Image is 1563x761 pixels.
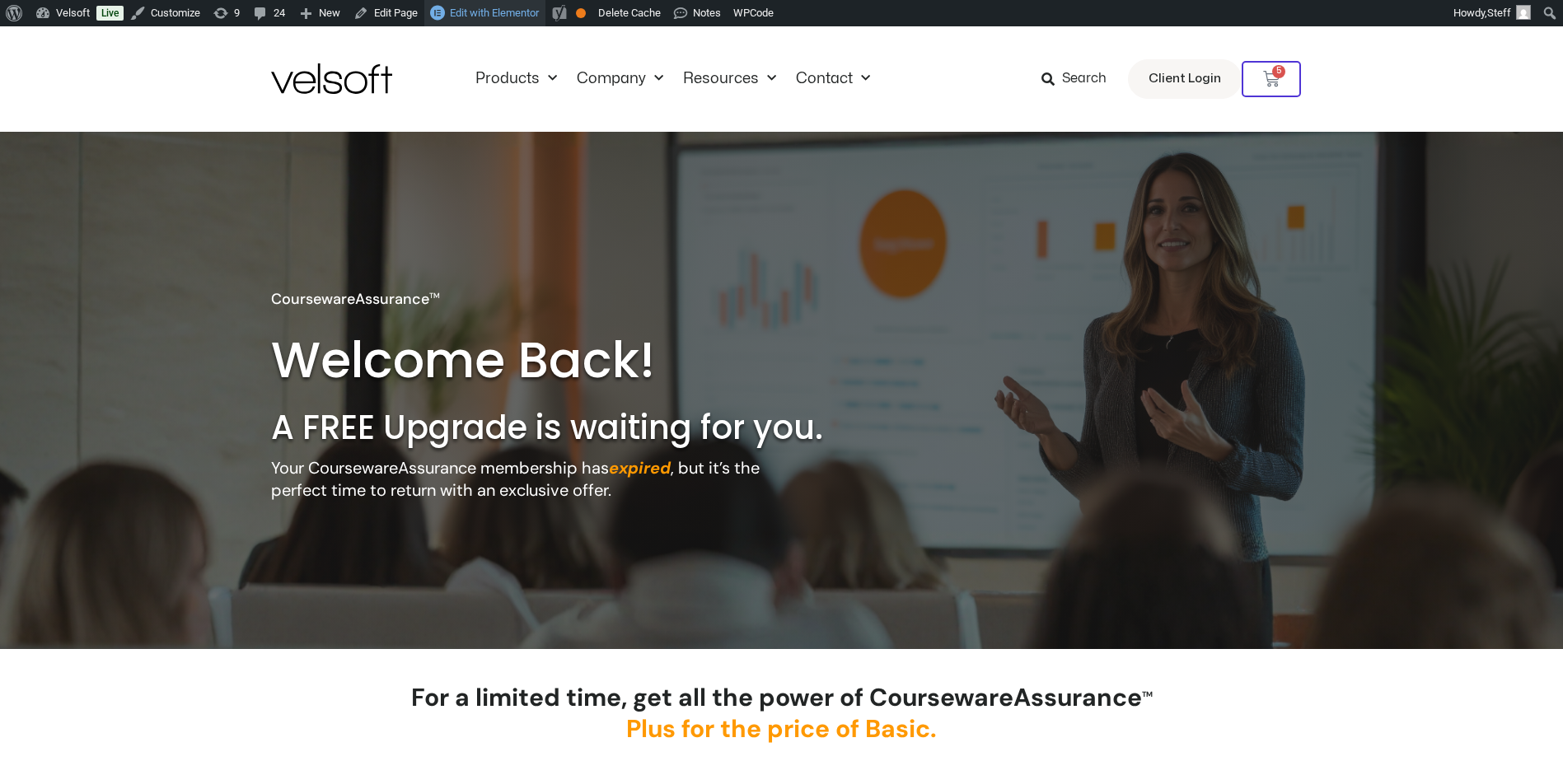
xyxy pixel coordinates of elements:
a: Client Login [1128,59,1242,99]
img: Velsoft Training Materials [271,63,392,94]
span: Client Login [1149,68,1221,90]
a: Live [96,6,124,21]
p: Your CoursewareAssurance membership has , but it’s the perfect time to return with an exclusive o... [271,457,785,502]
h2: A FREE Upgrade is waiting for you. [271,406,892,449]
p: CoursewareAssurance [271,288,440,310]
span: 5 [1272,65,1285,78]
span: Edit with Elementor [450,7,539,19]
span: Steff [1487,7,1511,19]
a: ResourcesMenu Toggle [673,70,786,88]
strong: expired [609,457,671,479]
a: 5 [1242,61,1301,97]
a: Search [1041,65,1118,93]
span: TM [429,291,440,301]
a: ContactMenu Toggle [786,70,880,88]
a: CompanyMenu Toggle [567,70,673,88]
a: ProductsMenu Toggle [466,70,567,88]
span: TM [1142,689,1153,699]
h2: Welcome Back! [271,328,681,392]
span: Plus for the price of Basic. [626,712,937,745]
span: Search [1062,68,1107,90]
div: OK [576,8,586,18]
strong: For a limited time, get all the power of CoursewareAssurance [411,681,1153,745]
nav: Menu [466,70,880,88]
